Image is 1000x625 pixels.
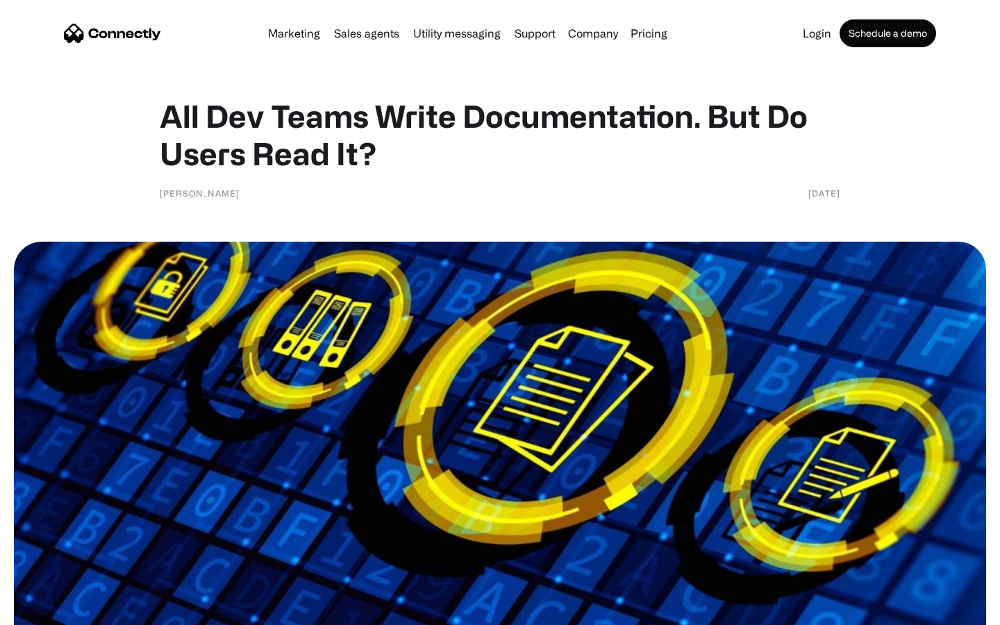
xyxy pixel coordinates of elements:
[840,19,936,47] a: Schedule a demo
[28,601,83,620] ul: Language list
[262,28,326,39] a: Marketing
[797,28,837,39] a: Login
[14,601,83,620] aside: Language selected: English
[509,28,561,39] a: Support
[564,24,622,43] div: Company
[160,97,840,172] h1: All Dev Teams Write Documentation. But Do Users Read It?
[160,186,240,200] div: [PERSON_NAME]
[408,28,506,39] a: Utility messaging
[568,24,618,43] div: Company
[808,186,840,200] div: [DATE]
[625,28,673,39] a: Pricing
[328,28,405,39] a: Sales agents
[64,23,161,44] a: home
